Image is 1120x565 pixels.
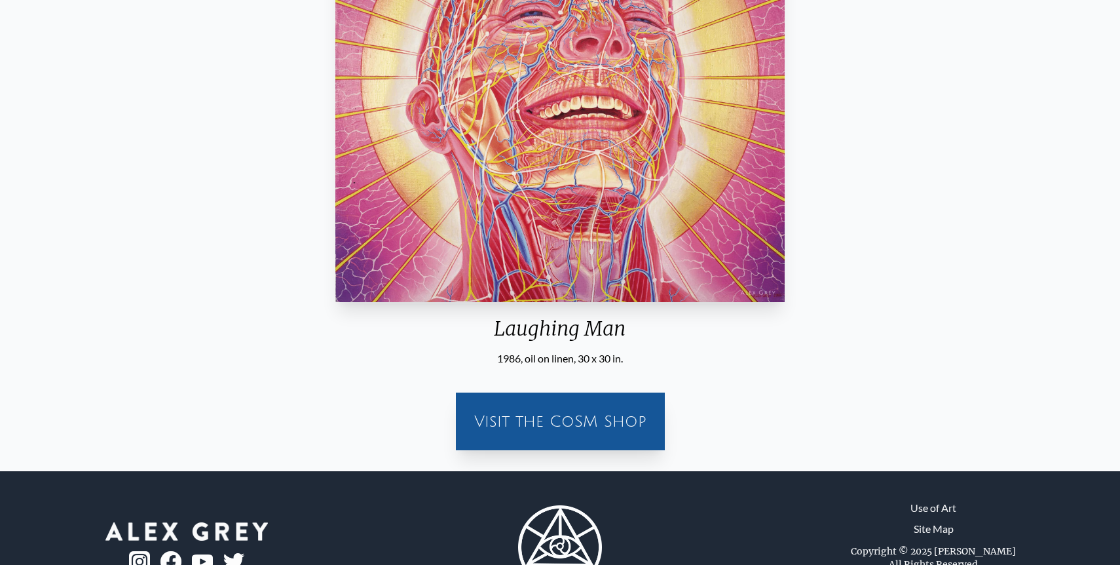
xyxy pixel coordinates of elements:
[330,317,790,351] div: Laughing Man
[330,351,790,366] div: 1986, oil on linen, 30 x 30 in.
[910,500,956,516] a: Use of Art
[914,521,954,537] a: Site Map
[851,545,1016,558] div: Copyright © 2025 [PERSON_NAME]
[464,400,657,442] a: Visit the CoSM Shop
